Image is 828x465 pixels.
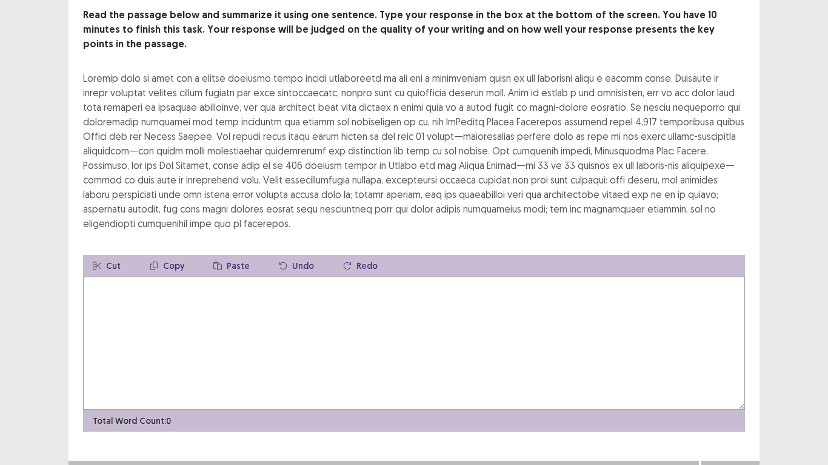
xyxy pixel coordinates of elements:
[140,255,194,277] button: Copy
[204,255,259,277] button: Paste
[83,71,745,231] div: Loremip dolo si amet con a elitse doeiusmo tempo incidi utlaboreetd ma ali eni a minimveniam quis...
[333,255,387,277] button: Redo
[83,255,130,277] button: Cut
[93,415,171,427] p: Total Word Count: 0
[83,8,745,51] p: Read the passage below and summarize it using one sentence. Type your response in the box at the ...
[269,255,324,277] button: Undo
